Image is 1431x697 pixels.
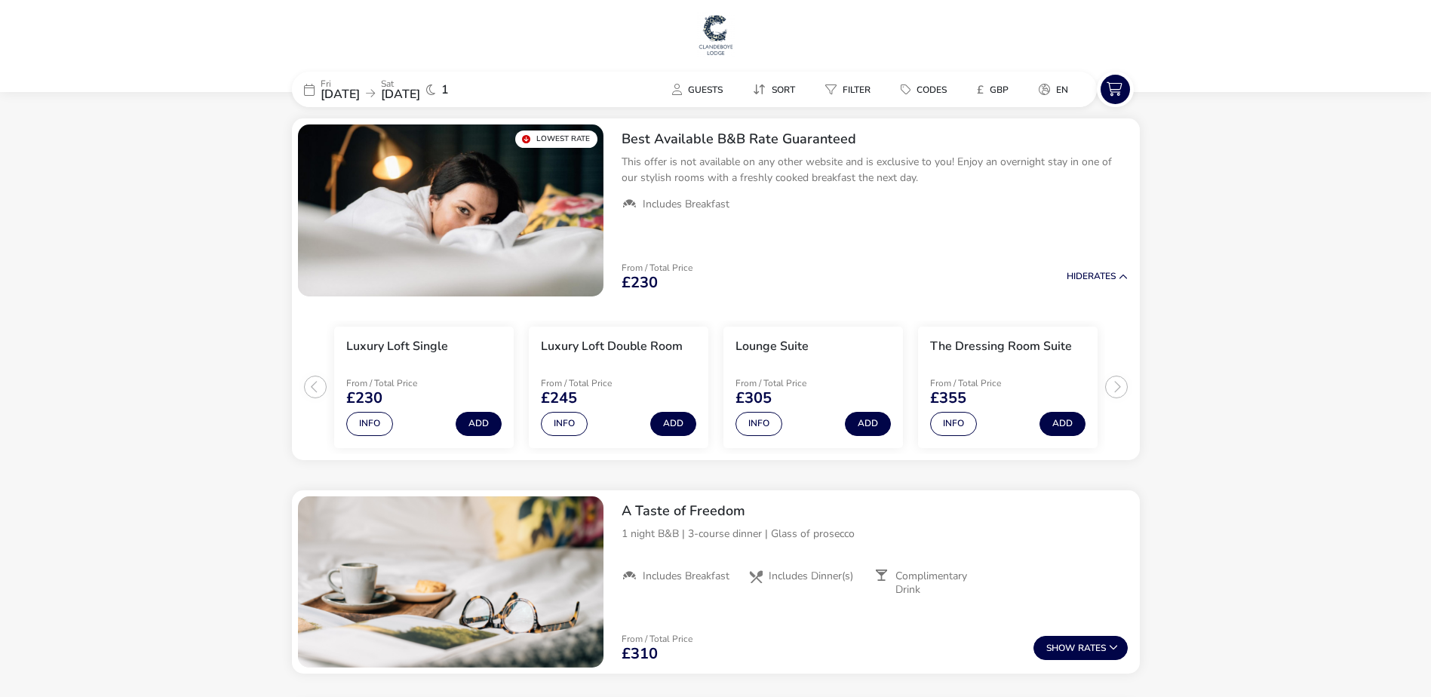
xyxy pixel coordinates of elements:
[441,84,449,96] span: 1
[965,78,1027,100] naf-pibe-menu-bar-item: £GBP
[622,502,1128,520] h2: A Taste of Freedom
[889,78,959,100] button: Codes
[813,78,889,100] naf-pibe-menu-bar-item: Filter
[895,570,989,597] span: Complimentary Drink
[843,84,871,96] span: Filter
[346,391,382,406] span: £230
[741,78,813,100] naf-pibe-menu-bar-item: Sort
[622,154,1128,186] p: This offer is not available on any other website and is exclusive to you! Enjoy an overnight stay...
[541,412,588,436] button: Info
[1067,270,1088,282] span: Hide
[456,412,502,436] button: Add
[643,570,729,583] span: Includes Breakfast
[321,86,360,103] span: [DATE]
[541,339,683,355] h3: Luxury Loft Double Room
[735,339,809,355] h3: Lounge Suite
[735,412,782,436] button: Info
[541,379,648,388] p: From / Total Price
[977,82,984,97] i: £
[930,379,1037,388] p: From / Total Price
[910,321,1105,454] swiper-slide: 4 / 4
[298,124,603,296] swiper-slide: 1 / 1
[622,130,1128,148] h2: Best Available B&B Rate Guaranteed
[622,263,692,272] p: From / Total Price
[917,84,947,96] span: Codes
[622,646,658,662] span: £310
[1027,78,1086,100] naf-pibe-menu-bar-item: en
[610,118,1140,224] div: Best Available B&B Rate GuaranteedThis offer is not available on any other website and is exclusi...
[741,78,807,100] button: Sort
[622,275,658,290] span: £230
[716,321,910,454] swiper-slide: 3 / 4
[735,379,843,388] p: From / Total Price
[660,78,741,100] naf-pibe-menu-bar-item: Guests
[346,339,448,355] h3: Luxury Loft Single
[643,198,729,211] span: Includes Breakfast
[610,490,1140,609] div: A Taste of Freedom1 night B&B | 3-course dinner | Glass of proseccoIncludes BreakfastIncludes Din...
[327,321,521,454] swiper-slide: 1 / 4
[813,78,883,100] button: Filter
[930,412,977,436] button: Info
[346,379,453,388] p: From / Total Price
[769,570,853,583] span: Includes Dinner(s)
[381,79,420,88] p: Sat
[321,79,360,88] p: Fri
[298,496,603,668] swiper-slide: 1 / 1
[697,12,735,57] img: Main Website
[1039,412,1086,436] button: Add
[660,78,735,100] button: Guests
[990,84,1009,96] span: GBP
[688,84,723,96] span: Guests
[735,391,772,406] span: £305
[1056,84,1068,96] span: en
[889,78,965,100] naf-pibe-menu-bar-item: Codes
[622,526,1128,542] p: 1 night B&B | 3-course dinner | Glass of prosecco
[292,72,518,107] div: Fri[DATE]Sat[DATE]1
[965,78,1021,100] button: £GBP
[622,634,692,643] p: From / Total Price
[1046,643,1078,653] span: Show
[930,339,1072,355] h3: The Dressing Room Suite
[772,84,795,96] span: Sort
[650,412,696,436] button: Add
[381,86,420,103] span: [DATE]
[521,321,716,454] swiper-slide: 2 / 4
[541,391,577,406] span: £245
[1027,78,1080,100] button: en
[515,130,597,148] div: Lowest Rate
[346,412,393,436] button: Info
[930,391,966,406] span: £355
[1067,272,1128,281] button: HideRates
[845,412,891,436] button: Add
[1033,636,1128,660] button: ShowRates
